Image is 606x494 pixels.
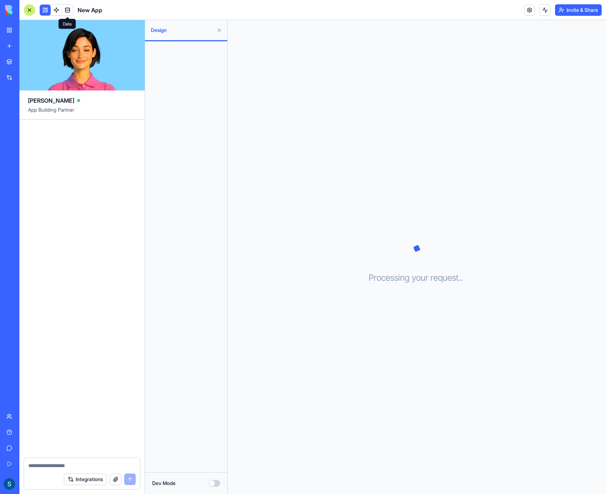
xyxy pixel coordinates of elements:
button: Invite & Share [555,4,602,16]
button: Integrations [64,474,107,485]
div: Data [59,19,76,29]
span: App Building Partner [28,106,136,119]
span: . [461,272,463,284]
h3: Processing your request [369,272,465,284]
span: Design [151,27,214,34]
img: ACg8ocJ-6ftfXhJNSJc0hTXZAKoz4r4Q4AGiwyQgZ0TmJIF6J3Up=s96-c [4,478,15,490]
label: Dev Mode [152,480,176,487]
img: logo [5,5,50,15]
span: . [459,272,461,284]
span: New App [78,6,102,14]
span: [PERSON_NAME] [28,96,74,105]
